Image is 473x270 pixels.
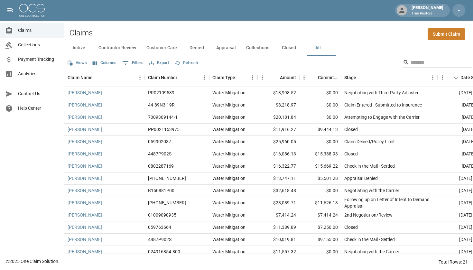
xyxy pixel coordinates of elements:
[148,175,186,182] div: 300-0473221-2025
[344,248,399,255] div: Negotiating with the Carrier
[68,126,102,133] a: [PERSON_NAME]
[18,90,59,97] span: Contact Us
[121,58,145,68] button: Show filters
[148,126,180,133] div: PP0021153975
[19,4,45,17] img: ocs-logo-white-transparent.png
[148,114,178,120] div: 7009309144-1
[4,4,17,17] button: open drawer
[344,114,420,120] div: Attempting to Engage with the Carrier
[344,102,422,108] div: Claim Entered - Submitted to Insurance
[70,28,93,38] h2: Claims
[6,258,58,265] div: © 2025 One Claim Solution
[248,73,257,82] button: Menu
[148,248,180,255] div: 024916854-800
[66,58,88,68] button: Views
[303,40,332,56] button: All
[212,138,246,145] div: Water Mitigation
[299,87,341,99] div: $0.00
[182,40,211,56] button: Denied
[18,70,59,77] span: Analytics
[68,175,102,182] a: [PERSON_NAME]
[148,89,174,96] div: PR02109539
[211,40,241,56] button: Appraisal
[18,27,59,34] span: Claims
[299,136,341,148] div: $0.00
[18,105,59,112] span: Help Center
[299,246,341,258] div: $0.00
[148,236,172,243] div: 4487P902S
[18,56,59,63] span: Payment Tracking
[344,212,393,218] div: 2nd Negotiation/Review
[344,236,395,243] div: Check in the Mail - Settled
[145,69,209,87] div: Claim Number
[344,224,358,230] div: Closed
[177,73,186,82] button: Sort
[212,224,246,230] div: Water Mitigation
[64,40,473,56] div: dynamic tabs
[68,200,102,206] a: [PERSON_NAME]
[68,89,102,96] a: [PERSON_NAME]
[274,40,303,56] button: Closed
[280,69,296,87] div: Amount
[344,69,356,87] div: Stage
[91,58,118,68] button: Select columns
[212,69,235,87] div: Claim Type
[299,69,341,87] div: Committed Amount
[344,89,419,96] div: Negotiating with Third-Party Adjuster
[412,11,443,16] p: True Restore
[93,73,102,82] button: Sort
[257,111,299,124] div: $20,181.84
[141,40,182,56] button: Customer Care
[212,248,246,255] div: Water Mitigation
[257,221,299,234] div: $11,389.89
[241,40,274,56] button: Collections
[148,187,174,194] div: B150881P00
[212,187,246,194] div: Water Mitigation
[257,73,267,82] button: Menu
[299,197,341,209] div: $11,626.13
[68,212,102,218] a: [PERSON_NAME]
[148,69,177,87] div: Claim Number
[148,138,171,145] div: 059902037
[309,73,318,82] button: Sort
[344,138,395,145] div: Claim Denied/Policy Limit
[148,163,174,169] div: 0802287169
[428,28,465,40] a: Submit Claim
[344,126,358,133] div: Closed
[68,236,102,243] a: [PERSON_NAME]
[299,234,341,246] div: $9,155.00
[271,73,280,82] button: Sort
[209,69,257,87] div: Claim Type
[68,163,102,169] a: [PERSON_NAME]
[438,73,447,82] button: Menu
[344,151,358,157] div: Closed
[318,69,338,87] div: Committed Amount
[212,163,246,169] div: Water Mitigation
[64,69,145,87] div: Claim Name
[257,124,299,136] div: $11,916.27
[257,234,299,246] div: $10,019.81
[148,200,186,206] div: 300-0457498-2025
[135,73,145,82] button: Menu
[68,69,93,87] div: Claim Name
[257,69,299,87] div: Amount
[173,58,199,68] button: Refresh
[299,185,341,197] div: $0.00
[212,200,246,206] div: Water Mitigation
[148,151,172,157] div: 4487P902S
[68,248,102,255] a: [PERSON_NAME]
[257,246,299,258] div: $11,557.32
[18,42,59,48] span: Collections
[257,87,299,99] div: $18,998.52
[68,114,102,120] a: [PERSON_NAME]
[299,99,341,111] div: $0.00
[344,196,434,209] div: Following up on Letter of Intent to Demand Appraisal
[299,73,309,82] button: Menu
[64,40,93,56] button: Active
[212,175,246,182] div: Water Mitigation
[257,172,299,185] div: $13,747.11
[148,224,171,230] div: 059763664
[299,172,341,185] div: $5,501.28
[344,187,399,194] div: Negotiating with the Carrier
[68,102,102,108] a: [PERSON_NAME]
